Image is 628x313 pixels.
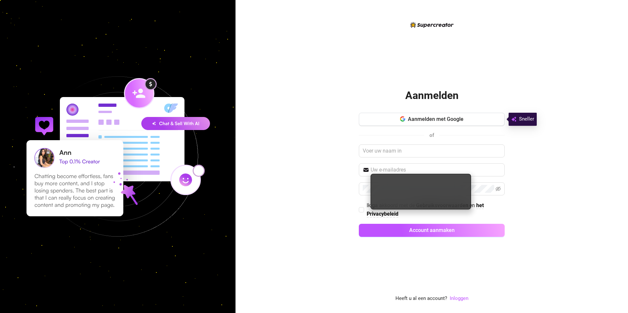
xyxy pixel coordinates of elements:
[450,295,468,301] font: Inloggen
[496,186,501,191] span: oog-onzichtbaar
[408,116,463,122] font: Aanmelden met Google
[450,295,468,303] a: Inloggen
[5,43,231,270] img: signup-background-D0MIrEPF.svg
[367,202,484,217] a: het Privacybeleid
[409,227,455,233] font: Account aanmaken
[405,89,459,102] font: Aanmelden
[371,166,501,174] input: Uw e-mailadres
[519,116,534,122] font: Sneller
[367,202,415,208] font: Ik ga akkoord met de
[359,144,505,157] input: Voer uw naam in
[410,22,454,28] img: logo-BBDzfeDw.svg
[429,132,434,138] font: of
[359,113,505,126] button: Aanmelden met Google
[395,295,447,301] font: Heeft u al een account?
[469,202,475,208] font: en
[359,224,505,237] button: Account aanmaken
[511,115,516,123] img: svg%3e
